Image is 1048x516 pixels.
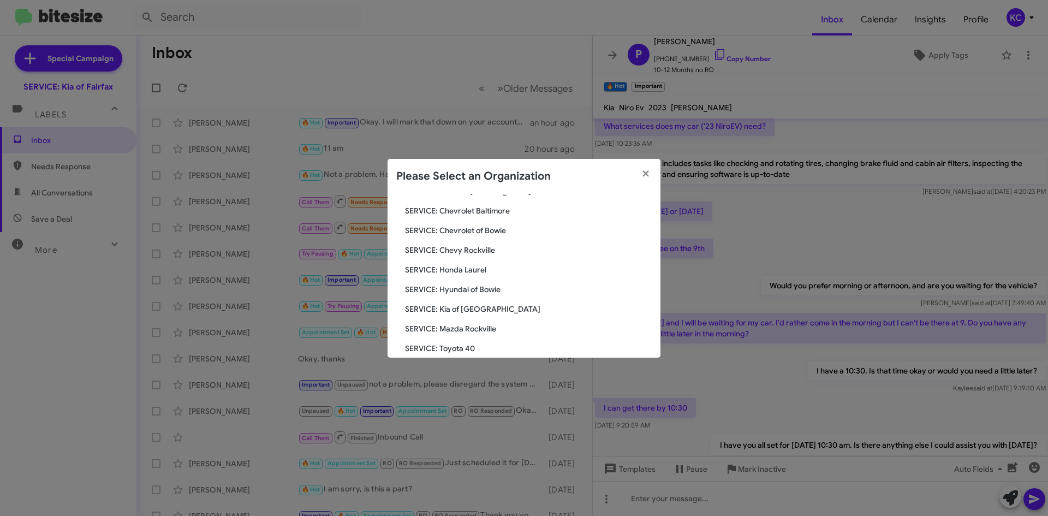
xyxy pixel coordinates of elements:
[405,205,652,216] span: SERVICE: Chevrolet Baltimore
[405,323,652,334] span: SERVICE: Mazda Rockville
[405,343,652,354] span: SERVICE: Toyota 40
[405,284,652,295] span: SERVICE: Hyundai of Bowie
[405,225,652,236] span: SERVICE: Chevrolet of Bowie
[405,264,652,275] span: SERVICE: Honda Laurel
[405,304,652,315] span: SERVICE: Kia of [GEOGRAPHIC_DATA]
[405,245,652,256] span: SERVICE: Chevy Rockville
[396,168,551,185] h2: Please Select an Organization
